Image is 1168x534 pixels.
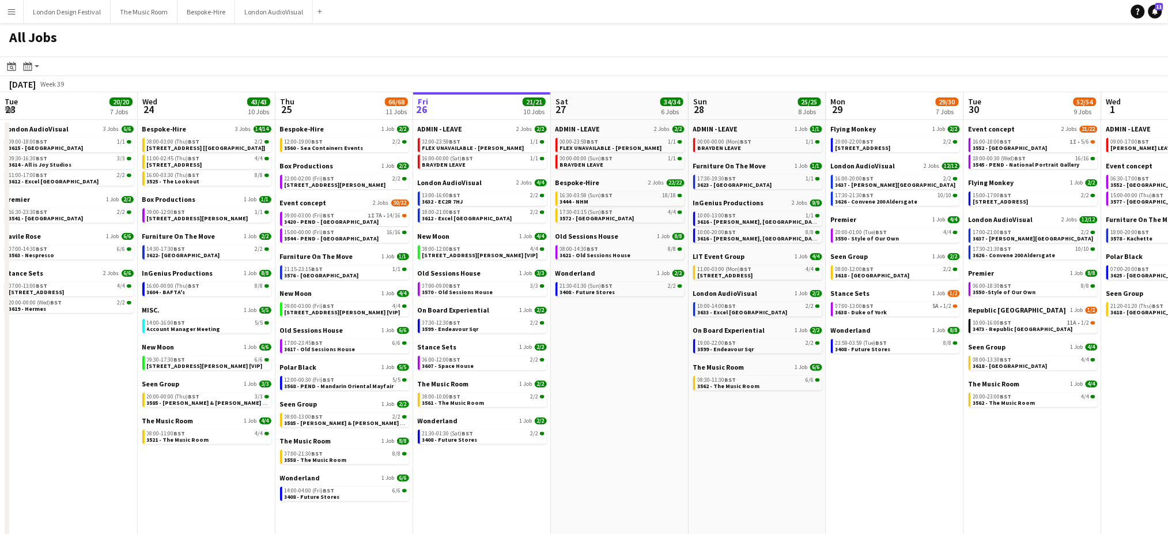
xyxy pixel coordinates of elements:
[973,193,1012,198] span: 15:00-17:00
[188,171,200,179] span: BST
[693,198,822,207] a: InGenius Productions2 Jobs9/9
[422,198,463,205] span: 3632 - EC2R 7HJ
[560,139,599,145] span: 00:00-23:59
[836,144,891,152] span: 3613 - 245 Regent Street
[863,175,874,182] span: BST
[391,200,409,206] span: 30/32
[142,195,271,232] div: Box Productions1 Job1/109:00-12:00BST1/1[STREET_ADDRESS][PERSON_NAME]
[280,198,409,207] a: Event concept2 Jobs30/32
[147,161,202,168] span: 3611 - Two Temple Place
[933,216,946,223] span: 1 Job
[259,233,271,240] span: 2/2
[1152,191,1164,199] span: BST
[973,161,1080,168] span: 3545 - PEND - National Portrait Gallery
[517,179,532,186] span: 2 Jobs
[973,198,1029,205] span: 3613 - 245 Regent Street
[1082,193,1090,198] span: 2/2
[693,161,822,198] div: Furniture On The Move1 Job1/117:30-19:30BST1/13623 - [GEOGRAPHIC_DATA]
[555,178,685,232] div: Bespoke-Hire2 Jobs22/2216:30-03:59 (Sun)BST18/183444 - NHM17:30-03:15 (Sun)BST4/43572 - [GEOGRAPH...
[462,155,474,162] span: BST
[535,126,547,133] span: 2/2
[602,208,613,216] span: BST
[147,209,186,215] span: 09:00-12:00
[1000,228,1012,236] span: BST
[9,171,131,185] a: 11:00-17:00BST2/23612 - Excel [GEOGRAPHIC_DATA]
[422,193,461,198] span: 13:00-16:00
[142,232,271,240] a: Furniture On The Move1 Job2/2
[1106,125,1151,133] span: ADMIN - LEAVE
[602,191,613,199] span: BST
[806,139,814,145] span: 1/1
[560,198,589,205] span: 3444 - NHM
[259,196,271,203] span: 1/1
[649,179,664,186] span: 2 Jobs
[1082,230,1090,235] span: 2/2
[560,144,662,152] span: FLEX UNAVAILABLE - Ben Turner
[142,232,271,269] div: Furniture On The Move1 Job2/214:30-17:30BST2/23622- [GEOGRAPHIC_DATA]
[555,125,685,133] a: ADMIN - LEAVE2 Jobs2/2
[587,138,599,145] span: BST
[672,126,685,133] span: 2/2
[418,178,547,187] a: London AudioVisual2 Jobs4/4
[255,172,263,178] span: 8/8
[698,139,752,145] span: 00:00-00:00 (Mon)
[118,156,126,161] span: 3/3
[147,178,200,185] span: 3525 - The Lookout
[555,232,685,240] a: Old Sessions House1 Job8/8
[422,144,524,152] span: FLEX UNAVAILABLE - Ben Turner
[668,156,676,161] span: 1/1
[422,155,545,168] a: 16:00-00:00 (Sat)BST1/1BRAYDEN LEAVE
[9,209,48,215] span: 16:30-23:30
[973,139,1095,145] div: •
[663,193,676,198] span: 18/18
[418,178,482,187] span: London AudioVisual
[973,191,1095,205] a: 15:00-17:00BST2/2[STREET_ADDRESS]
[280,161,409,198] div: Box Productions1 Job2/222:00-02:00 (Fri)BST2/2[STREET_ADDRESS][PERSON_NAME]
[693,125,822,133] a: ADMIN - LEAVE1 Job1/1
[142,232,216,240] span: Furniture On The Move
[698,181,772,189] span: 3623 - London Museum
[725,175,736,182] span: BST
[924,163,940,170] span: 2 Jobs
[693,125,738,133] span: ADMIN - LEAVE
[147,156,200,161] span: 11:00-02:45 (Thu)
[698,213,736,219] span: 10:00-13:00
[667,179,685,186] span: 22/22
[142,125,187,133] span: Bespoke-Hire
[280,198,409,252] div: Event concept2 Jobs30/3209:00-03:00 (Fri)BST1I7A•14/163420 - PEND - [GEOGRAPHIC_DATA]15:00-00:00 ...
[285,139,323,145] span: 12:00-19:00
[973,230,1012,235] span: 17:00-21:00
[285,175,407,188] a: 22:00-02:00 (Fri)BST2/2[STREET_ADDRESS][PERSON_NAME]
[836,181,956,189] span: 3637 - Spencer House
[107,233,119,240] span: 1 Job
[1015,155,1026,162] span: BST
[555,125,685,178] div: ADMIN - LEAVE2 Jobs2/200:00-23:59BST1/1FLEX UNAVAILABLE - [PERSON_NAME]00:00-00:00 (Sun)BST1/1BRA...
[422,208,545,221] a: 18:00-21:00BST2/23612 - Excel [GEOGRAPHIC_DATA]
[285,230,335,235] span: 15:00-00:00 (Fri)
[831,125,960,133] a: Flying Monkey1 Job2/2
[948,126,960,133] span: 2/2
[560,155,682,168] a: 00:00-00:00 (Sun)BST1/1BRAYDEN LEAVE
[422,209,461,215] span: 18:00-21:00
[1080,126,1098,133] span: 21/22
[725,228,736,236] span: BST
[973,155,1095,168] a: 18:00-00:30 (Wed)BST16/163545 - PEND - National Portrait Gallery
[393,176,401,182] span: 2/2
[657,233,670,240] span: 1 Job
[382,126,395,133] span: 1 Job
[142,195,271,204] a: Box Productions1 Job1/1
[1138,138,1150,145] span: BST
[1138,175,1150,182] span: BST
[418,125,463,133] span: ADMIN - LEAVE
[517,126,532,133] span: 2 Jobs
[531,193,539,198] span: 2/2
[655,126,670,133] span: 2 Jobs
[555,178,685,187] a: Bespoke-Hire2 Jobs22/22
[387,213,401,219] span: 14/16
[795,126,808,133] span: 1 Job
[698,212,820,225] a: 10:00-13:00BST1/13616 - [PERSON_NAME], [GEOGRAPHIC_DATA]
[285,218,379,225] span: 3420 - PEND - Royal Opera House
[555,232,619,240] span: Old Sessions House
[9,138,131,151] a: 09:00-18:00BST1/13615 - [GEOGRAPHIC_DATA]
[1071,179,1083,186] span: 1 Job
